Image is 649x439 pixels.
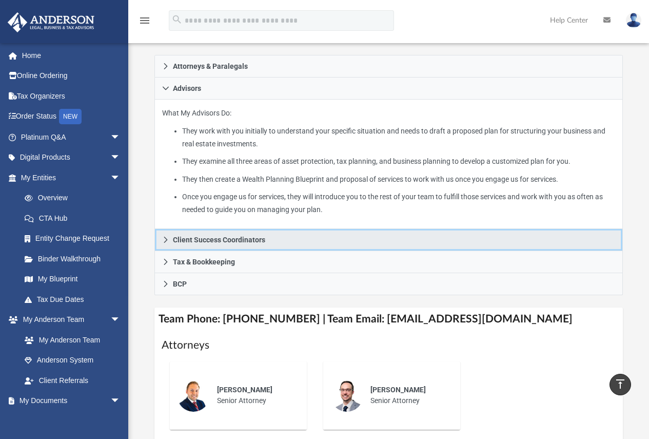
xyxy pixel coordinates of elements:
[14,249,136,269] a: Binder Walkthrough
[110,167,131,188] span: arrow_drop_down
[14,208,136,228] a: CTA Hub
[14,228,136,249] a: Entity Change Request
[626,13,641,28] img: User Pic
[14,269,131,290] a: My Blueprint
[154,273,623,295] a: BCP
[7,147,136,168] a: Digital Productsarrow_drop_down
[173,85,201,92] span: Advisors
[162,338,616,353] h1: Attorneys
[139,20,151,27] a: menu
[139,14,151,27] i: menu
[182,173,615,186] li: They then create a Wealth Planning Blueprint and proposal of services to work with us once you en...
[370,386,426,394] span: [PERSON_NAME]
[5,12,97,32] img: Anderson Advisors Platinum Portal
[173,63,248,70] span: Attorneys & Paralegals
[110,310,131,331] span: arrow_drop_down
[162,107,616,216] p: What My Advisors Do:
[182,190,615,216] li: Once you engage us for services, they will introduce you to the rest of your team to fulfill thos...
[173,236,265,243] span: Client Success Coordinators
[110,127,131,148] span: arrow_drop_down
[7,167,136,188] a: My Entitiesarrow_drop_down
[210,377,300,413] div: Senior Attorney
[14,370,131,391] a: Client Referrals
[154,251,623,273] a: Tax & Bookkeeping
[609,374,631,395] a: vertical_align_top
[177,379,210,412] img: thumbnail
[7,45,136,66] a: Home
[217,386,272,394] span: [PERSON_NAME]
[173,258,235,265] span: Tax & Bookkeeping
[171,14,183,25] i: search
[14,188,136,208] a: Overview
[7,310,131,330] a: My Anderson Teamarrow_drop_down
[182,155,615,168] li: They examine all three areas of asset protection, tax planning, and business planning to develop ...
[110,147,131,168] span: arrow_drop_down
[614,378,626,390] i: vertical_align_top
[173,280,187,288] span: BCP
[14,350,131,371] a: Anderson System
[154,78,623,100] a: Advisors
[154,55,623,78] a: Attorneys & Paralegals
[154,229,623,251] a: Client Success Coordinators
[7,127,136,147] a: Platinum Q&Aarrow_drop_down
[14,289,136,310] a: Tax Due Dates
[14,330,126,350] a: My Anderson Team
[363,377,453,413] div: Senior Attorney
[182,125,615,150] li: They work with you initially to understand your specific situation and needs to draft a proposed ...
[154,100,623,229] div: Advisors
[154,308,623,331] h4: Team Phone: [PHONE_NUMBER] | Team Email: [EMAIL_ADDRESS][DOMAIN_NAME]
[59,109,82,124] div: NEW
[110,391,131,412] span: arrow_drop_down
[7,66,136,86] a: Online Ordering
[7,86,136,106] a: Tax Organizers
[7,106,136,127] a: Order StatusNEW
[330,379,363,412] img: thumbnail
[7,391,131,411] a: My Documentsarrow_drop_down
